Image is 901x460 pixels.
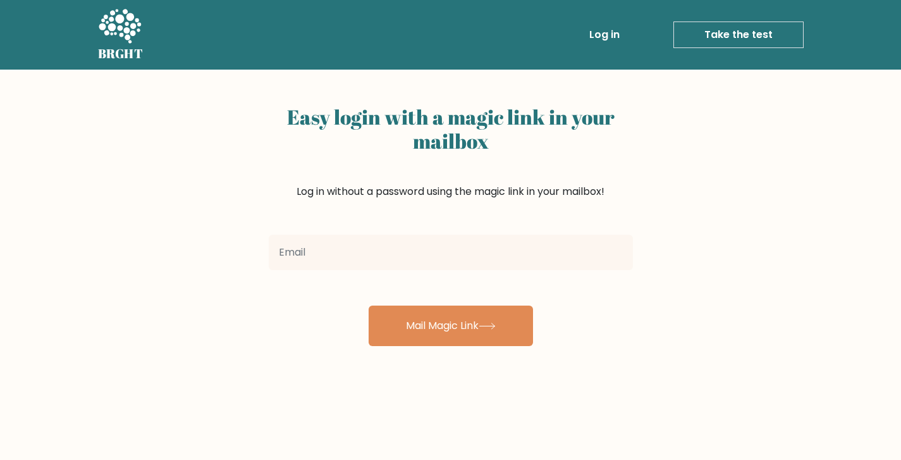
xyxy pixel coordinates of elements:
[269,235,633,270] input: Email
[98,5,144,65] a: BRGHT
[269,100,633,230] div: Log in without a password using the magic link in your mailbox!
[673,22,804,48] a: Take the test
[98,46,144,61] h5: BRGHT
[369,306,533,346] button: Mail Magic Link
[584,22,625,47] a: Log in
[269,105,633,154] h2: Easy login with a magic link in your mailbox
